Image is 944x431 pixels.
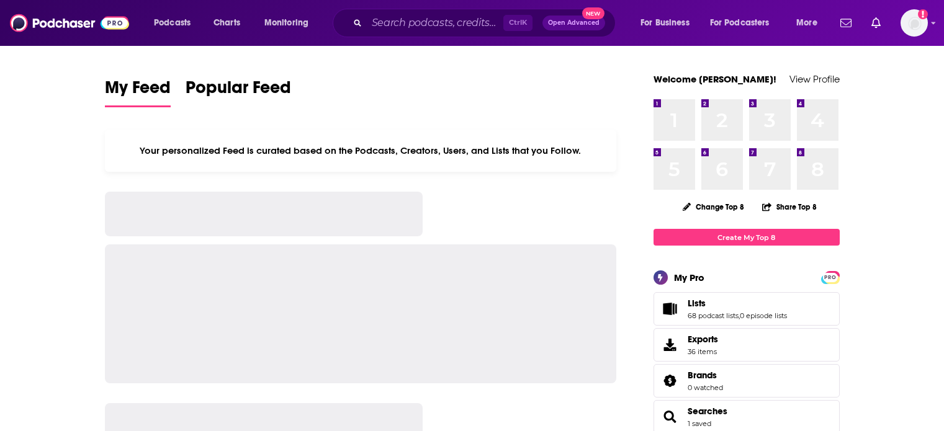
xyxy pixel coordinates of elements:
span: Logged in as NickG [901,9,928,37]
a: Create My Top 8 [654,229,840,246]
a: Searches [688,406,727,417]
input: Search podcasts, credits, & more... [367,13,503,33]
button: open menu [632,13,705,33]
a: 68 podcast lists [688,311,739,320]
span: For Business [641,14,690,32]
a: PRO [823,272,838,282]
span: Open Advanced [548,20,600,26]
button: open menu [702,13,788,33]
span: Exports [658,336,683,353]
span: PRO [823,273,838,282]
span: Popular Feed [186,77,291,105]
span: More [796,14,817,32]
a: Exports [654,328,840,362]
a: 0 episode lists [740,311,787,320]
span: For Podcasters [710,14,770,32]
a: Show notifications dropdown [835,12,856,33]
button: open menu [256,13,325,33]
span: Brands [654,364,840,398]
span: My Feed [105,77,171,105]
a: Searches [658,408,683,425]
a: Lists [658,300,683,318]
a: View Profile [789,73,840,85]
a: Show notifications dropdown [866,12,886,33]
button: Share Top 8 [762,195,817,219]
div: Your personalized Feed is curated based on the Podcasts, Creators, Users, and Lists that you Follow. [105,130,617,172]
a: 0 watched [688,383,723,392]
button: Open AdvancedNew [542,16,605,30]
button: open menu [145,13,207,33]
button: Change Top 8 [675,199,752,215]
img: User Profile [901,9,928,37]
span: Exports [688,334,718,345]
a: Welcome [PERSON_NAME]! [654,73,776,85]
span: , [739,311,740,320]
svg: Add a profile image [918,9,928,19]
span: Monitoring [264,14,308,32]
a: Brands [688,370,723,381]
div: My Pro [674,272,704,283]
span: Podcasts [154,14,191,32]
a: 1 saved [688,419,711,428]
img: Podchaser - Follow, Share and Rate Podcasts [10,11,129,35]
span: Charts [214,14,240,32]
span: New [582,7,605,19]
a: Brands [658,372,683,389]
div: Search podcasts, credits, & more... [344,9,627,37]
button: Show profile menu [901,9,928,37]
a: Lists [688,298,787,309]
span: Lists [688,298,706,309]
a: Popular Feed [186,77,291,107]
button: open menu [788,13,833,33]
a: My Feed [105,77,171,107]
span: 36 items [688,347,718,356]
span: Brands [688,370,717,381]
span: Lists [654,292,840,326]
a: Charts [205,13,248,33]
span: Ctrl K [503,15,533,31]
